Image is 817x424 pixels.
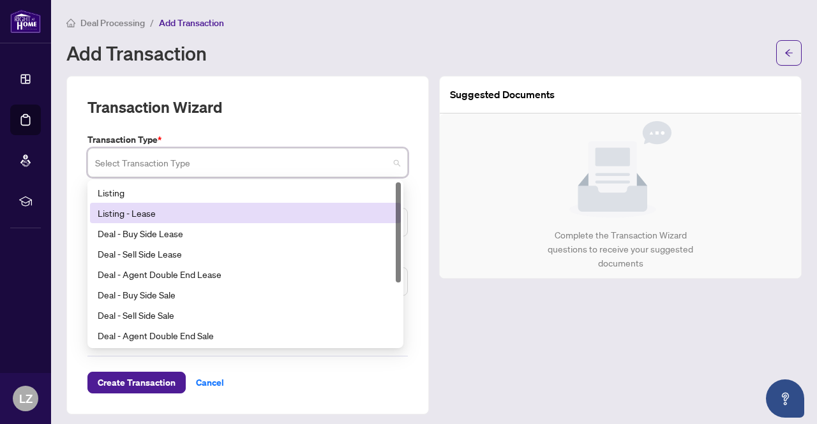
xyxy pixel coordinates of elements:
[90,284,401,305] div: Deal - Buy Side Sale
[80,17,145,29] span: Deal Processing
[186,372,234,393] button: Cancel
[98,308,393,322] div: Deal - Sell Side Sale
[150,15,154,30] li: /
[534,228,707,270] div: Complete the Transaction Wizard questions to receive your suggested documents
[784,48,793,57] span: arrow-left
[66,18,75,27] span: home
[90,244,401,264] div: Deal - Sell Side Lease
[90,223,401,244] div: Deal - Buy Side Lease
[90,203,401,223] div: Listing - Lease
[159,17,224,29] span: Add Transaction
[66,43,207,63] h1: Add Transaction
[98,372,176,393] span: Create Transaction
[569,121,671,218] img: Null State Icon
[98,206,393,220] div: Listing - Lease
[98,267,393,281] div: Deal - Agent Double End Lease
[90,305,401,325] div: Deal - Sell Side Sale
[98,226,393,240] div: Deal - Buy Side Lease
[766,379,804,418] button: Open asap
[87,97,222,117] h2: Transaction Wizard
[196,372,224,393] span: Cancel
[90,264,401,284] div: Deal - Agent Double End Lease
[90,325,401,346] div: Deal - Agent Double End Sale
[19,390,33,407] span: LZ
[98,288,393,302] div: Deal - Buy Side Sale
[87,372,186,393] button: Create Transaction
[98,328,393,342] div: Deal - Agent Double End Sale
[90,182,401,203] div: Listing
[87,133,408,147] label: Transaction Type
[98,186,393,200] div: Listing
[10,10,41,33] img: logo
[98,247,393,261] div: Deal - Sell Side Lease
[450,87,555,103] article: Suggested Documents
